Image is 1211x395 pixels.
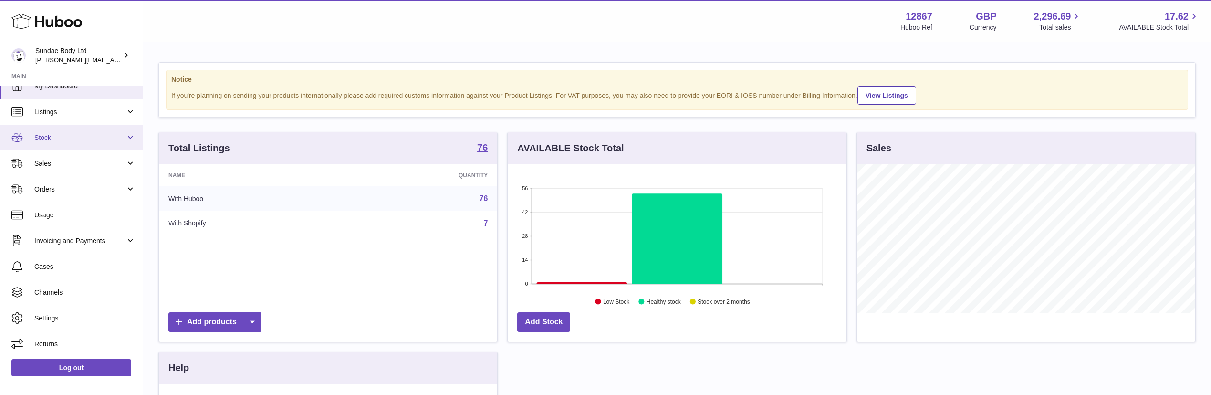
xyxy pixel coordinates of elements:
[480,194,488,203] a: 76
[171,85,1183,105] div: If you're planning on sending your products internationally please add required customs informati...
[34,288,136,297] span: Channels
[866,142,891,155] h3: Sales
[11,48,26,63] img: dianne@sundaebody.com
[900,23,932,32] div: Huboo Ref
[11,359,131,376] a: Log out
[1165,10,1189,23] span: 17.62
[34,236,125,246] span: Invoicing and Payments
[34,159,125,168] span: Sales
[906,10,932,23] strong: 12867
[341,164,497,186] th: Quantity
[857,86,916,105] a: View Listings
[34,82,136,91] span: My Dashboard
[34,340,136,349] span: Returns
[1119,23,1200,32] span: AVAILABLE Stock Total
[477,143,488,154] a: 76
[522,185,528,191] text: 56
[970,23,997,32] div: Currency
[34,262,136,271] span: Cases
[522,209,528,215] text: 42
[35,56,191,64] span: [PERSON_NAME][EMAIL_ADDRESS][DOMAIN_NAME]
[171,75,1183,84] strong: Notice
[34,314,136,323] span: Settings
[477,143,488,152] strong: 76
[168,142,230,155] h3: Total Listings
[522,233,528,239] text: 28
[34,211,136,220] span: Usage
[517,142,624,155] h3: AVAILABLE Stock Total
[159,186,341,211] td: With Huboo
[603,299,630,305] text: Low Stock
[483,219,488,227] a: 7
[976,10,996,23] strong: GBP
[1119,10,1200,32] a: 17.62 AVAILABLE Stock Total
[34,133,125,142] span: Stock
[34,107,125,117] span: Listings
[168,312,261,332] a: Add products
[159,211,341,236] td: With Shopify
[159,164,341,186] th: Name
[698,299,750,305] text: Stock over 2 months
[647,299,681,305] text: Healthy stock
[35,46,121,64] div: Sundae Body Ltd
[34,185,125,194] span: Orders
[517,312,570,332] a: Add Stock
[1039,23,1082,32] span: Total sales
[525,281,528,287] text: 0
[168,362,189,374] h3: Help
[1034,10,1082,32] a: 2,296.69 Total sales
[1034,10,1071,23] span: 2,296.69
[522,257,528,263] text: 14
